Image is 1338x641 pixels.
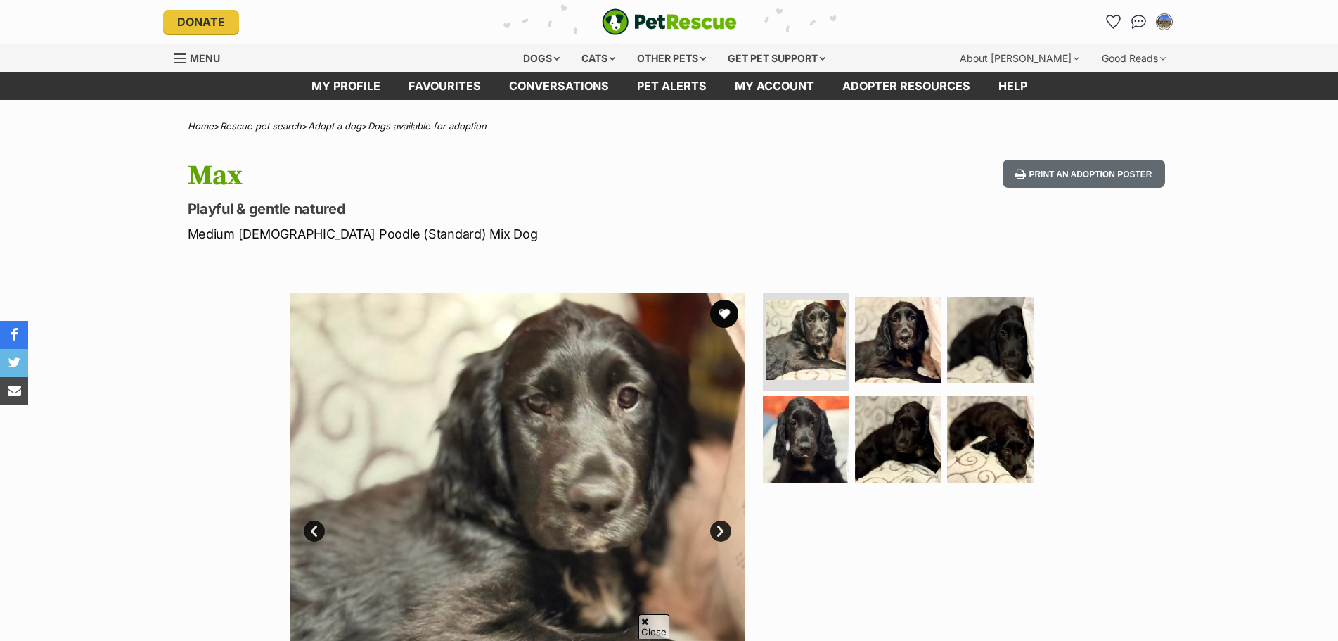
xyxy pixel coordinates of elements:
a: conversations [495,72,623,100]
button: favourite [710,300,738,328]
p: Medium [DEMOGRAPHIC_DATA] Poodle (Standard) Mix Dog [188,224,783,243]
a: Conversations [1128,11,1150,33]
a: Favourites [394,72,495,100]
div: Dogs [513,44,570,72]
a: Home [188,120,214,132]
img: chat-41dd97257d64d25036548639549fe6c8038ab92f7586957e7f3b1b290dea8141.svg [1131,15,1146,29]
a: Next [710,521,731,542]
img: Photo of Max [947,396,1034,483]
button: Print an adoption poster [1003,160,1164,189]
a: Adopter resources [828,72,984,100]
div: Cats [572,44,625,72]
a: PetRescue [602,8,737,35]
a: Dogs available for adoption [368,120,487,132]
h1: Max [188,160,783,192]
div: Get pet support [718,44,835,72]
a: Favourites [1102,11,1125,33]
span: Menu [190,52,220,64]
ul: Account quick links [1102,11,1176,33]
a: Adopt a dog [308,120,361,132]
a: Menu [174,44,230,70]
img: Photo of Max [855,396,941,483]
a: My account [721,72,828,100]
img: Photo of Max [855,297,941,383]
img: logo-e224e6f780fb5917bec1dbf3a21bbac754714ae5b6737aabdf751b685950b380.svg [602,8,737,35]
a: My profile [297,72,394,100]
div: About [PERSON_NAME] [950,44,1089,72]
img: Photo of Max [947,297,1034,383]
div: Good Reads [1092,44,1176,72]
p: Playful & gentle natured [188,199,783,219]
div: > > > [153,121,1186,132]
a: Donate [163,10,239,34]
div: Other pets [627,44,716,72]
button: My account [1153,11,1176,33]
a: Prev [304,521,325,542]
span: Close [638,614,669,639]
a: Rescue pet search [220,120,302,132]
a: Help [984,72,1041,100]
img: Photo of Max [766,300,846,380]
a: Pet alerts [623,72,721,100]
img: Photo of Max [763,396,849,483]
img: Pip Taylor profile pic [1157,15,1171,29]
